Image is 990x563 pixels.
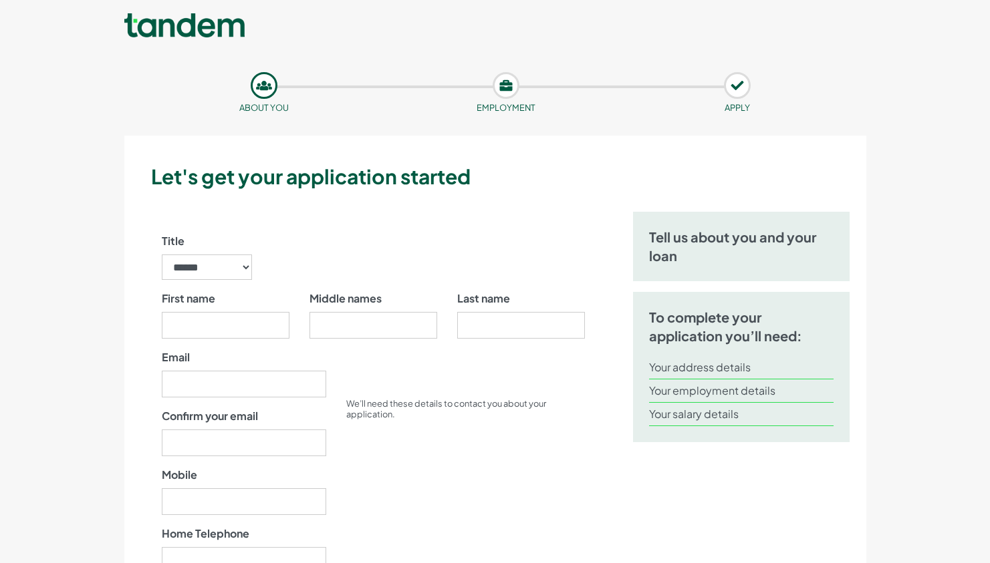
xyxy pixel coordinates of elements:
[649,403,834,426] li: Your salary details
[162,467,197,483] label: Mobile
[457,291,510,307] label: Last name
[649,379,834,403] li: Your employment details
[151,162,861,190] h3: Let's get your application started
[346,398,546,419] small: We’ll need these details to contact you about your application.
[162,233,184,249] label: Title
[162,526,249,542] label: Home Telephone
[162,408,258,424] label: Confirm your email
[477,102,535,113] small: Employment
[239,102,289,113] small: About you
[162,349,190,365] label: Email
[649,308,834,345] h5: To complete your application you’ll need:
[310,291,382,307] label: Middle names
[649,228,834,265] h5: Tell us about you and your loan
[162,291,215,307] label: First name
[725,102,750,113] small: APPLY
[649,356,834,379] li: Your address details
